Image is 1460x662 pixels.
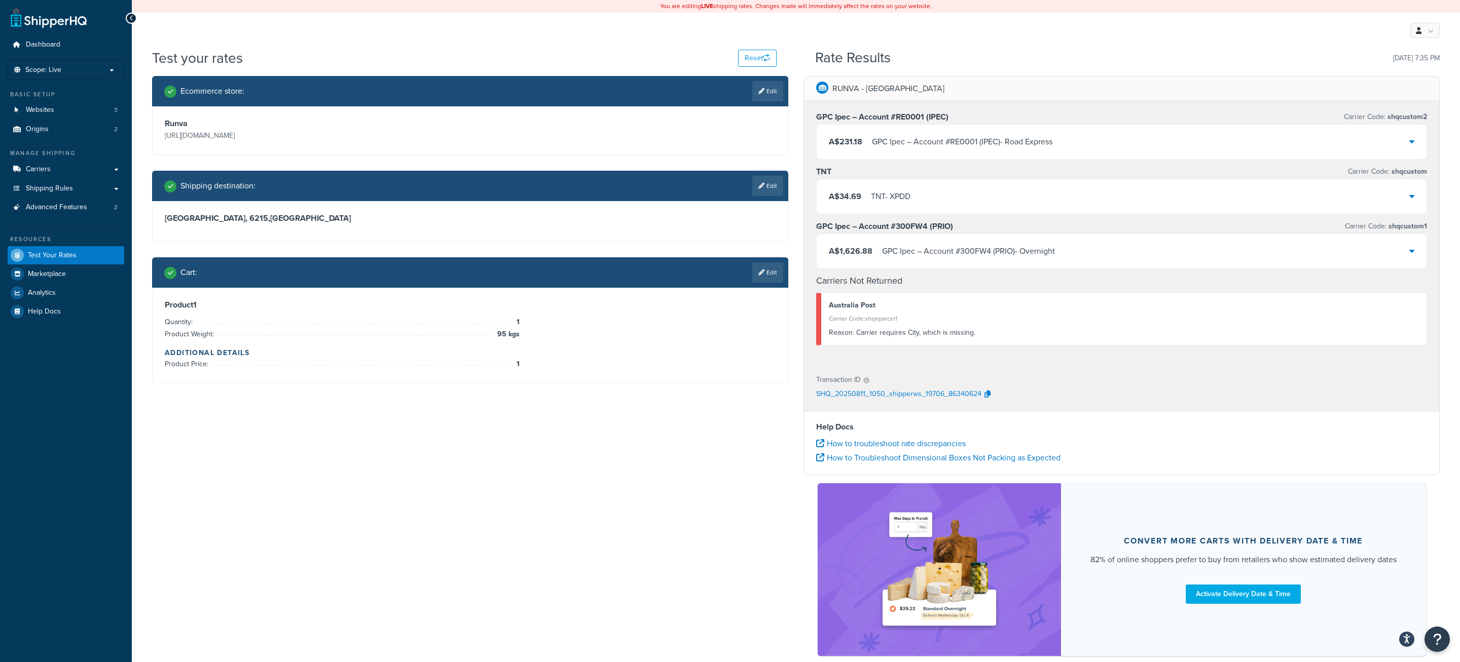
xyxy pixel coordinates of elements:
[165,359,211,369] span: Product Price:
[816,452,1061,463] a: How to Troubleshoot Dimensional Boxes Not Packing as Expected
[165,317,195,327] span: Quantity:
[816,438,966,449] a: How to troubleshoot rate discrepancies
[114,203,118,212] span: 2
[180,181,255,190] h2: Shipping destination :
[1186,585,1301,604] a: Activate Delivery Date & Time
[816,387,981,402] p: SHQ_20250811_1050_shipperws_19706_86340624
[26,184,73,193] span: Shipping Rules
[180,268,197,277] h2: Cart :
[829,136,862,147] span: A$231.18
[165,347,776,358] h4: Additional Details
[8,35,124,54] a: Dashboard
[26,165,51,174] span: Carriers
[829,190,861,202] span: A$34.69
[26,125,49,134] span: Origins
[1390,166,1427,177] span: shqcustom
[829,326,1419,340] div: Carrier requires City, which is missing.
[815,50,891,66] h2: Rate Results
[1385,111,1427,122] span: shqcustom2
[8,265,124,283] a: Marketplace
[165,129,468,143] p: [URL][DOMAIN_NAME]
[8,198,124,217] li: Advanced Features
[876,498,1003,641] img: feature-image-ddt-36eae7f7280da8017bfb280eaccd9c446f90b1fe08728e4019434db127062ab4.png
[8,149,124,158] div: Manage Shipping
[28,289,56,297] span: Analytics
[514,316,520,328] span: 1
[8,120,124,139] a: Origins2
[165,329,216,339] span: Product Weight:
[829,298,1419,313] div: Australia Post
[8,160,124,179] a: Carriers
[832,82,944,96] p: RUNVA - [GEOGRAPHIC_DATA]
[180,87,244,96] h2: Ecommerce store :
[816,221,953,231] h3: GPC Ipec – Account #300FW4 (PRIO)
[152,48,243,68] h1: Test your rates
[8,246,124,264] a: Test Your Rates
[8,120,124,139] li: Origins
[28,307,61,316] span: Help Docs
[829,311,1419,326] div: Carrier Code: shqeparcel1
[165,300,776,310] h3: Product 1
[8,179,124,198] a: Shipping Rules
[816,274,1427,288] h4: Carriers Not Returned
[752,81,783,101] a: Edit
[28,270,66,279] span: Marketplace
[871,189,910,204] div: TNT - XPDD
[1345,219,1427,233] p: Carrier Code:
[752,176,783,196] a: Edit
[114,106,118,114] span: 3
[738,50,777,67] button: Reset
[1124,536,1363,546] div: Convert more carts with delivery date & time
[8,101,124,120] a: Websites3
[1344,110,1427,124] p: Carrier Code:
[26,203,87,212] span: Advanced Features
[8,235,124,244] div: Resources
[165,213,776,223] h3: [GEOGRAPHIC_DATA], 6215 , [GEOGRAPHIC_DATA]
[114,125,118,134] span: 2
[26,106,54,114] span: Websites
[829,327,854,338] span: Reason:
[1348,165,1427,179] p: Carrier Code:
[816,421,1427,433] h4: Help Docs
[8,284,124,302] a: Analytics
[8,101,124,120] li: Websites
[28,251,77,260] span: Test Your Rates
[701,2,713,11] b: LIVE
[816,373,861,387] p: Transaction ID
[829,245,872,257] span: A$1,626.88
[816,112,948,122] h3: GPC Ipec – Account #RE0001 (IPEC)
[1425,627,1450,652] button: Open Resource Center
[25,66,61,74] span: Scope: Live
[882,244,1055,258] div: GPC Ipec – Account #300FW4 (PRIO) - Overnight
[165,119,468,129] h3: Runva
[8,198,124,217] a: Advanced Features2
[1386,221,1427,231] span: shqcustom1
[8,302,124,321] a: Help Docs
[8,90,124,99] div: Basic Setup
[1090,554,1397,566] div: 82% of online shoppers prefer to buy from retailers who show estimated delivery dates
[26,41,60,49] span: Dashboard
[752,262,783,283] a: Edit
[495,328,520,340] span: 95 kgs
[872,135,1052,149] div: GPC Ipec – Account #RE0001 (IPEC) - Road Express
[816,167,831,177] h3: TNT
[514,358,520,370] span: 1
[1393,51,1440,65] p: [DATE] 7:35 PM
